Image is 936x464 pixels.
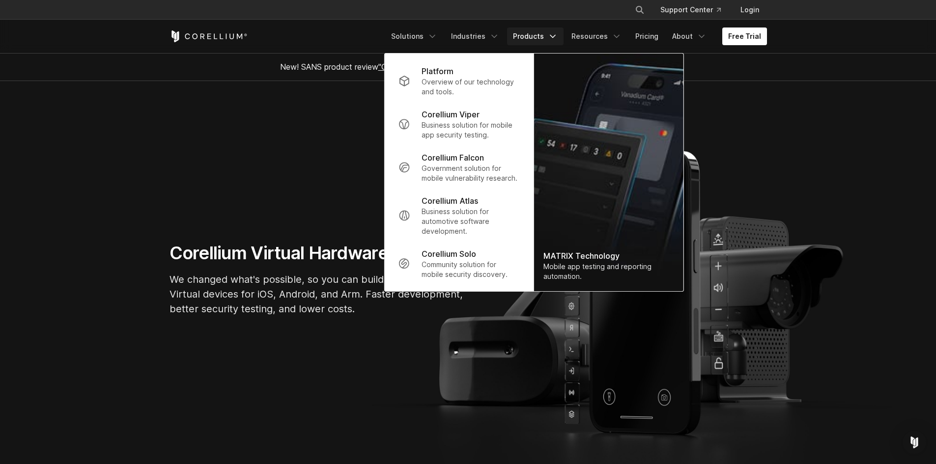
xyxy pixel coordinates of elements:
p: Community solution for mobile security discovery. [422,260,519,279]
a: Industries [445,27,505,45]
a: Platform Overview of our technology and tools. [390,59,527,103]
a: Solutions [385,27,443,45]
a: Corellium Atlas Business solution for automotive software development. [390,189,527,242]
a: Support Center [652,1,729,19]
p: Corellium Falcon [422,152,484,164]
p: Business solution for automotive software development. [422,207,519,236]
a: Products [507,27,564,45]
p: Corellium Solo [422,248,476,260]
a: Pricing [629,27,664,45]
a: MATRIX Technology Mobile app testing and reporting automation. [534,54,683,291]
div: Open Intercom Messenger [903,431,926,454]
div: Navigation Menu [623,1,767,19]
a: About [666,27,712,45]
a: Login [733,1,767,19]
p: Corellium Viper [422,109,480,120]
img: Matrix_WebNav_1x [534,54,683,291]
a: "Collaborative Mobile App Security Development and Analysis" [378,62,605,72]
a: Resources [566,27,627,45]
span: New! SANS product review now available. [280,62,656,72]
p: Corellium Atlas [422,195,478,207]
a: Corellium Falcon Government solution for mobile vulnerability research. [390,146,527,189]
p: We changed what's possible, so you can build what's next. Virtual devices for iOS, Android, and A... [170,272,464,316]
p: Platform [422,65,454,77]
p: Business solution for mobile app security testing. [422,120,519,140]
p: Government solution for mobile vulnerability research. [422,164,519,183]
div: Navigation Menu [385,27,767,45]
a: Corellium Viper Business solution for mobile app security testing. [390,103,527,146]
a: Free Trial [722,27,767,45]
h1: Corellium Virtual Hardware [170,242,464,264]
div: Mobile app testing and reporting automation. [543,262,673,281]
div: MATRIX Technology [543,250,673,262]
a: Corellium Home [170,30,248,42]
p: Overview of our technology and tools. [422,77,519,97]
a: Corellium Solo Community solution for mobile security discovery. [390,242,527,285]
button: Search [631,1,649,19]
